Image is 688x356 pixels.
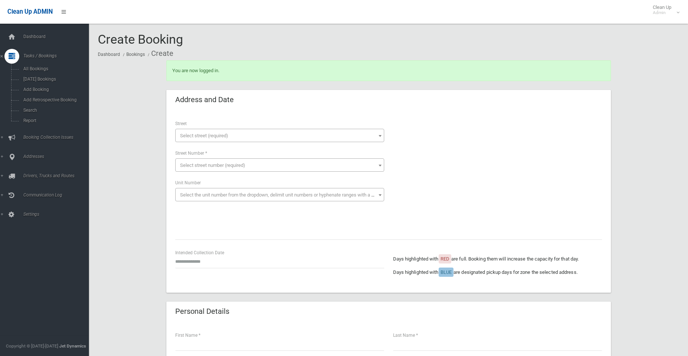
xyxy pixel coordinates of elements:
[180,162,245,168] span: Select street number (required)
[21,77,88,82] span: [DATE] Bookings
[166,60,611,81] div: You are now logged in.
[21,192,94,198] span: Communication Log
[649,4,679,16] span: Clean Up
[180,133,228,138] span: Select street (required)
[59,343,86,349] strong: Jet Dynamics
[21,212,94,217] span: Settings
[126,52,145,57] a: Bookings
[7,8,53,15] span: Clean Up ADMIN
[21,97,88,103] span: Add Retrospective Booking
[21,34,94,39] span: Dashboard
[653,10,671,16] small: Admin
[441,256,449,262] span: RED
[21,87,88,92] span: Add Booking
[21,154,94,159] span: Addresses
[21,173,94,178] span: Drivers, Trucks and Routes
[6,343,58,349] span: Copyright © [DATE]-[DATE]
[21,118,88,123] span: Report
[146,47,173,60] li: Create
[166,304,238,319] header: Personal Details
[180,192,387,198] span: Select the unit number from the dropdown, delimit unit numbers or hyphenate ranges with a comma
[441,269,452,275] span: BLUE
[98,32,183,47] span: Create Booking
[393,255,602,263] p: Days highlighted with are full. Booking them will increase the capacity for that day.
[21,53,94,58] span: Tasks / Bookings
[393,268,602,277] p: Days highlighted with are designated pickup days for zone the selected address.
[166,93,243,107] header: Address and Date
[21,66,88,71] span: All Bookings
[21,108,88,113] span: Search
[98,52,120,57] a: Dashboard
[21,135,94,140] span: Booking Collection Issues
